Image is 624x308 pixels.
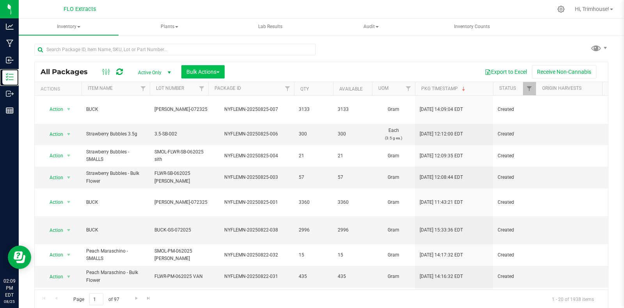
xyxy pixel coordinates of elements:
[154,247,204,262] span: SMOL-PM-062025 [PERSON_NAME]
[338,226,367,234] span: 2996
[498,130,531,138] span: Created
[88,85,113,91] a: Item Name
[377,134,410,142] p: (3.5 g ea.)
[64,150,74,161] span: select
[207,199,295,206] div: NYFLEMN-20250825-001
[64,104,74,115] span: select
[299,251,328,259] span: 15
[420,106,463,113] span: [DATE] 14:09:04 EDT
[575,6,609,12] span: Hi, Trimhouse!
[195,82,208,95] a: Filter
[137,82,150,95] a: Filter
[43,225,64,236] span: Action
[377,226,410,234] span: Gram
[338,273,367,280] span: 435
[86,199,145,206] span: BUCK
[480,65,532,78] button: Export to Excel
[186,69,220,75] span: Bulk Actions
[119,19,219,35] a: Plants
[43,172,64,183] span: Action
[43,129,64,140] span: Action
[299,273,328,280] span: 435
[86,130,145,138] span: Strawberry Bubbles 3.5g
[321,19,421,35] a: Audit
[154,170,204,185] span: FLWR-SB-062025 [PERSON_NAME]
[299,199,328,206] span: 3360
[86,269,145,284] span: Peach Maraschino - Bulk Flower
[402,82,415,95] a: Filter
[377,106,410,113] span: Gram
[321,19,420,35] span: Audit
[420,152,463,160] span: [DATE] 12:09:35 EDT
[443,23,500,30] span: Inventory Counts
[338,251,367,259] span: 15
[420,226,463,234] span: [DATE] 15:33:36 EDT
[154,130,204,138] span: 3.5-SB-002
[86,247,145,262] span: Peach Maraschino - SMALLS
[6,90,14,98] inline-svg: Outbound
[420,199,463,206] span: [DATE] 11:43:21 EDT
[120,19,219,35] span: Plants
[4,299,15,304] p: 08/25
[207,226,295,234] div: NYFLEMN-20250822-038
[498,106,531,113] span: Created
[214,85,241,91] a: Package ID
[207,273,295,280] div: NYFLEMN-20250822-031
[338,106,367,113] span: 3133
[207,251,295,259] div: NYFLEMN-20250822-032
[6,39,14,47] inline-svg: Manufacturing
[421,86,467,91] a: Pkg Timestamp
[532,65,596,78] button: Receive Non-Cannabis
[154,226,204,234] span: BUCK-GS-072025
[154,199,207,206] span: [PERSON_NAME]-072325
[143,293,154,304] a: Go to the last page
[377,174,410,181] span: Gram
[89,293,103,305] input: 1
[156,85,184,91] a: Lot Number
[338,174,367,181] span: 57
[299,152,328,160] span: 21
[86,148,145,163] span: Strawberry Bubbles - SMALLS
[181,65,225,78] button: Bulk Actions
[64,249,74,260] span: select
[207,174,295,181] div: NYFLEMN-20250825-003
[601,82,614,95] a: Filter
[422,19,522,35] a: Inventory Counts
[377,273,410,280] span: Gram
[131,293,142,304] a: Go to the next page
[19,19,119,35] a: Inventory
[8,246,31,269] iframe: Resource center
[420,174,463,181] span: [DATE] 12:08:44 EDT
[299,130,328,138] span: 300
[154,273,204,280] span: FLWR-PM-062025 VAN
[86,170,145,185] span: Strawberry Bubbles - Bulk Flower
[43,271,64,282] span: Action
[498,251,531,259] span: Created
[546,293,600,305] span: 1 - 20 of 1938 items
[299,174,328,181] span: 57
[420,273,463,280] span: [DATE] 14:16:32 EDT
[542,85,581,91] a: Origin Harvests
[154,148,204,163] span: SMOL-FLWR-SB-062025 sith
[67,293,126,305] span: Page of 97
[41,68,96,76] span: All Packages
[4,278,15,299] p: 02:09 PM EDT
[43,104,64,115] span: Action
[499,85,516,91] a: Status
[86,226,145,234] span: BUCK
[498,152,531,160] span: Created
[64,129,74,140] span: select
[420,251,463,259] span: [DATE] 14:17:32 EDT
[6,23,14,30] inline-svg: Analytics
[377,152,410,160] span: Gram
[34,44,316,55] input: Search Package ID, Item Name, SKU, Lot or Part Number...
[64,225,74,236] span: select
[220,19,320,35] a: Lab Results
[338,130,367,138] span: 300
[64,6,96,12] span: FLO Extracts
[6,56,14,64] inline-svg: Inbound
[377,127,410,142] span: Each
[154,106,207,113] span: [PERSON_NAME]-072325
[299,226,328,234] span: 2996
